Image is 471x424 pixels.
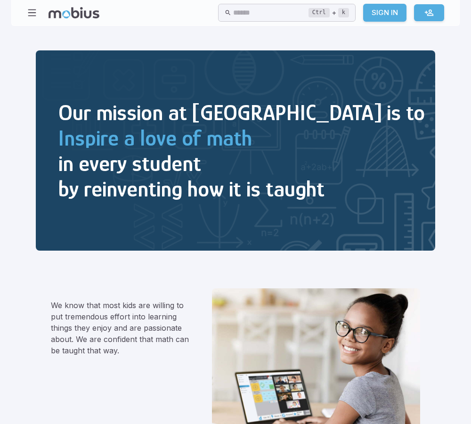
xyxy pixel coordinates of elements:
kbd: Ctrl [309,8,330,17]
h2: by reinventing how it is taught [58,176,425,202]
h2: in every student [58,151,425,176]
h2: Our mission at [GEOGRAPHIC_DATA] is to [58,100,425,125]
img: Inspire [36,50,435,251]
kbd: k [338,8,349,17]
h2: Inspire a love of math [58,125,425,151]
a: Sign In [363,4,406,22]
p: We know that most kids are willing to put tremendous effort into learning things they enjoy and a... [51,300,189,356]
div: + [309,7,349,18]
